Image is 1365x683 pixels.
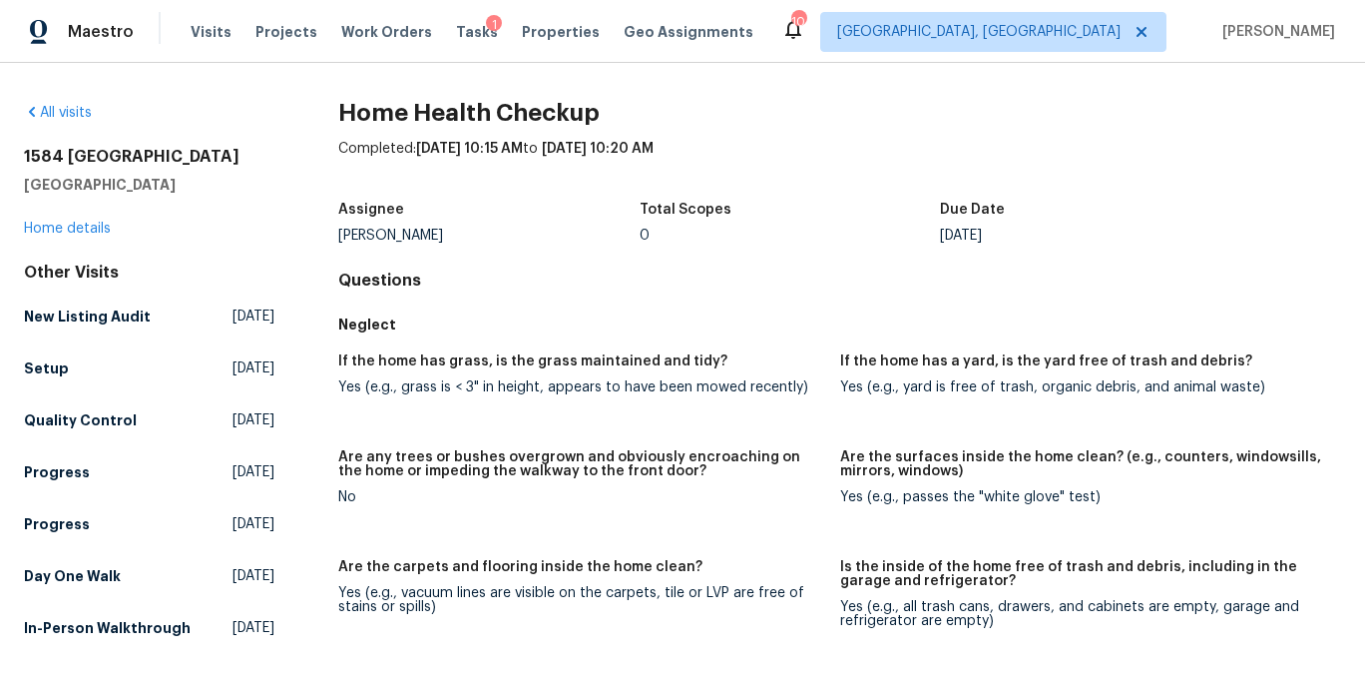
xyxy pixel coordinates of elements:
[840,490,1325,504] div: Yes (e.g., passes the "white glove" test)
[24,610,274,646] a: In-Person Walkthrough[DATE]
[840,560,1325,588] h5: Is the inside of the home free of trash and debris, including in the garage and refrigerator?
[940,203,1005,217] h5: Due Date
[24,506,274,542] a: Progress[DATE]
[624,22,753,42] span: Geo Assignments
[232,514,274,534] span: [DATE]
[338,271,1341,291] h4: Questions
[338,380,823,394] div: Yes (e.g., grass is < 3" in height, appears to have been mowed recently)
[840,380,1325,394] div: Yes (e.g., yard is free of trash, organic debris, and animal waste)
[255,22,317,42] span: Projects
[640,229,940,243] div: 0
[232,462,274,482] span: [DATE]
[24,222,111,236] a: Home details
[840,600,1325,628] div: Yes (e.g., all trash cans, drawers, and cabinets are empty, garage and refrigerator are empty)
[232,618,274,638] span: [DATE]
[232,410,274,430] span: [DATE]
[338,315,1341,335] h5: Neglect
[24,454,274,490] a: Progress[DATE]
[24,618,191,638] h5: In-Person Walkthrough
[24,147,274,167] h2: 1584 [GEOGRAPHIC_DATA]
[24,410,137,430] h5: Quality Control
[522,22,600,42] span: Properties
[338,450,823,478] h5: Are any trees or bushes overgrown and obviously encroaching on the home or impeding the walkway t...
[837,22,1121,42] span: [GEOGRAPHIC_DATA], [GEOGRAPHIC_DATA]
[338,560,702,574] h5: Are the carpets and flooring inside the home clean?
[940,229,1240,243] div: [DATE]
[24,299,274,335] a: New Listing Audit[DATE]
[24,307,151,327] h5: New Listing Audit
[456,25,498,39] span: Tasks
[1214,22,1335,42] span: [PERSON_NAME]
[840,354,1252,368] h5: If the home has a yard, is the yard free of trash and debris?
[24,175,274,195] h5: [GEOGRAPHIC_DATA]
[840,450,1325,478] h5: Are the surfaces inside the home clean? (e.g., counters, windowsills, mirrors, windows)
[24,350,274,386] a: Setup[DATE]
[640,203,731,217] h5: Total Scopes
[542,142,654,156] span: [DATE] 10:20 AM
[191,22,231,42] span: Visits
[24,402,274,438] a: Quality Control[DATE]
[338,354,727,368] h5: If the home has grass, is the grass maintained and tidy?
[791,12,805,32] div: 10
[338,586,823,614] div: Yes (e.g., vacuum lines are visible on the carpets, tile or LVP are free of stains or spills)
[24,514,90,534] h5: Progress
[486,15,502,35] div: 1
[338,203,404,217] h5: Assignee
[338,139,1341,191] div: Completed: to
[24,106,92,120] a: All visits
[24,566,121,586] h5: Day One Walk
[338,229,639,243] div: [PERSON_NAME]
[341,22,432,42] span: Work Orders
[24,462,90,482] h5: Progress
[68,22,134,42] span: Maestro
[232,358,274,378] span: [DATE]
[338,103,1341,123] h2: Home Health Checkup
[24,558,274,594] a: Day One Walk[DATE]
[338,490,823,504] div: No
[24,263,274,283] div: Other Visits
[24,358,69,378] h5: Setup
[232,307,274,327] span: [DATE]
[416,142,523,156] span: [DATE] 10:15 AM
[232,566,274,586] span: [DATE]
